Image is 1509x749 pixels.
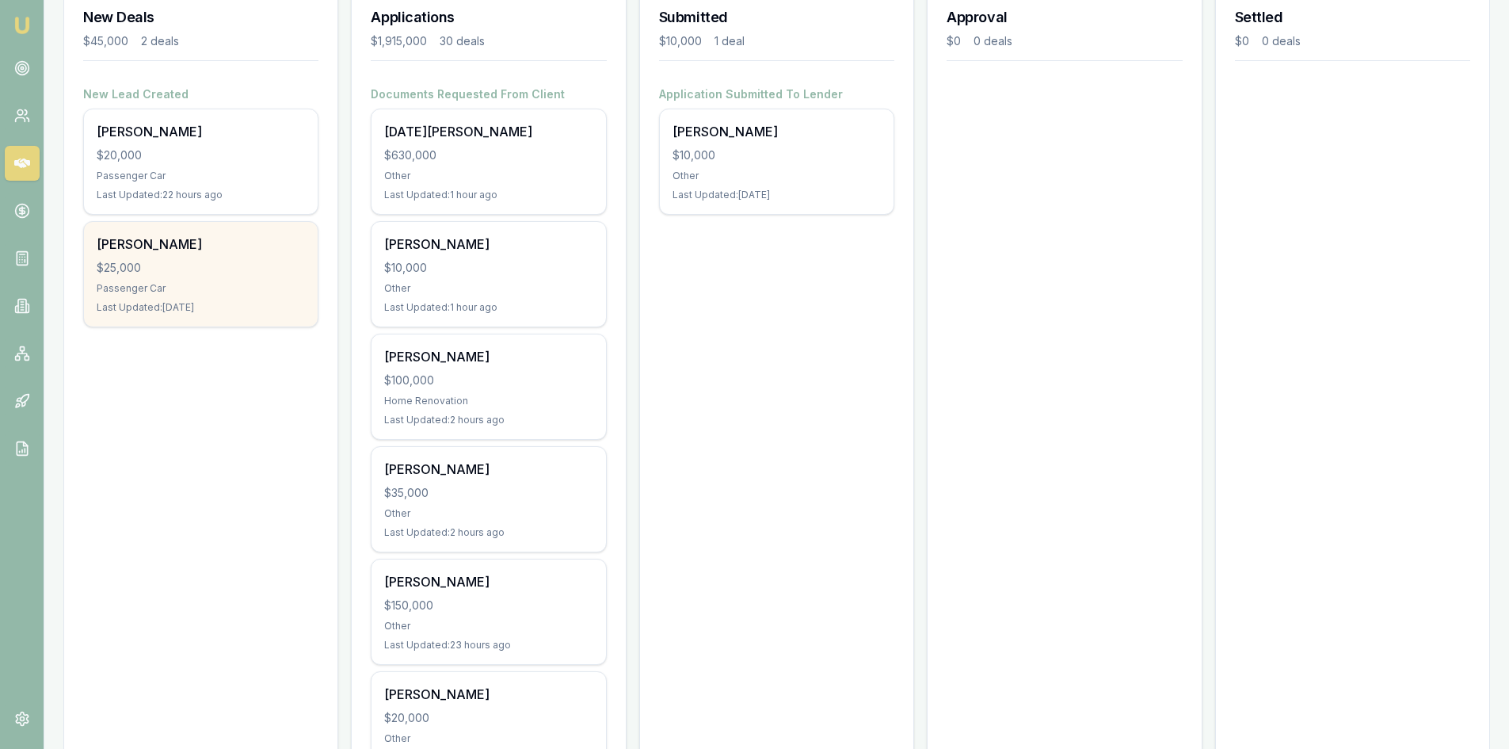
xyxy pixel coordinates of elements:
[384,395,593,407] div: Home Renovation
[659,6,894,29] h3: Submitted
[384,301,593,314] div: Last Updated: 1 hour ago
[714,33,745,49] div: 1 deal
[384,485,593,501] div: $35,000
[97,189,305,201] div: Last Updated: 22 hours ago
[384,122,593,141] div: [DATE][PERSON_NAME]
[371,86,606,102] h4: Documents Requested From Client
[141,33,179,49] div: 2 deals
[659,86,894,102] h4: Application Submitted To Lender
[384,147,593,163] div: $630,000
[384,414,593,426] div: Last Updated: 2 hours ago
[947,33,961,49] div: $0
[384,460,593,479] div: [PERSON_NAME]
[384,526,593,539] div: Last Updated: 2 hours ago
[673,147,881,163] div: $10,000
[974,33,1012,49] div: 0 deals
[384,170,593,182] div: Other
[384,732,593,745] div: Other
[384,620,593,632] div: Other
[83,6,318,29] h3: New Deals
[440,33,485,49] div: 30 deals
[97,260,305,276] div: $25,000
[384,260,593,276] div: $10,000
[384,235,593,254] div: [PERSON_NAME]
[1235,6,1470,29] h3: Settled
[97,282,305,295] div: Passenger Car
[384,598,593,613] div: $150,000
[371,6,606,29] h3: Applications
[97,147,305,163] div: $20,000
[384,189,593,201] div: Last Updated: 1 hour ago
[673,170,881,182] div: Other
[97,301,305,314] div: Last Updated: [DATE]
[384,572,593,591] div: [PERSON_NAME]
[384,710,593,726] div: $20,000
[83,33,128,49] div: $45,000
[1262,33,1301,49] div: 0 deals
[384,282,593,295] div: Other
[384,347,593,366] div: [PERSON_NAME]
[673,189,881,201] div: Last Updated: [DATE]
[83,86,318,102] h4: New Lead Created
[97,235,305,254] div: [PERSON_NAME]
[371,33,427,49] div: $1,915,000
[384,639,593,652] div: Last Updated: 23 hours ago
[947,6,1182,29] h3: Approval
[1235,33,1249,49] div: $0
[13,16,32,35] img: emu-icon-u.png
[659,33,702,49] div: $10,000
[97,122,305,141] div: [PERSON_NAME]
[384,507,593,520] div: Other
[97,170,305,182] div: Passenger Car
[673,122,881,141] div: [PERSON_NAME]
[384,373,593,388] div: $100,000
[384,685,593,704] div: [PERSON_NAME]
